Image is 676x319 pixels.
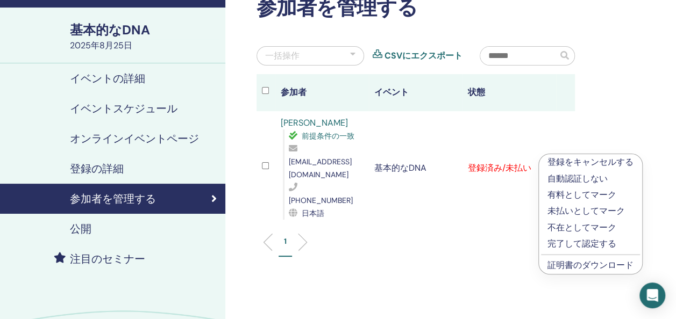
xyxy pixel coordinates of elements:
[385,49,462,62] a: CSVにエクスポート
[70,39,219,52] div: 2025年8月25日
[281,117,348,128] a: [PERSON_NAME]
[369,111,462,225] td: 基本的なDNA
[70,162,124,175] h4: 登録の詳細
[547,156,634,169] p: 登録をキャンセルする
[70,252,145,265] h4: 注目のセミナー
[547,221,634,234] p: 不在としてマーク
[70,72,145,85] h4: イベントの詳細
[70,21,219,39] div: 基本的なDNA
[547,189,634,201] p: 有料としてマーク
[369,74,462,111] th: イベント
[289,195,353,205] span: [PHONE_NUMBER]
[275,74,369,111] th: 参加者
[70,102,177,115] h4: イベントスケジュール
[547,205,634,218] p: 未払いとしてマーク
[284,236,287,247] p: 1
[547,172,634,185] p: 自動認証しない
[547,237,634,250] p: 完了して認定する
[63,21,225,52] a: 基本的なDNA2025年8月25日
[265,49,300,62] div: 一括操作
[302,208,324,218] span: 日本語
[639,282,665,308] div: インターコムメッセンジャーを開く
[70,132,199,145] h4: オンラインイベントページ
[289,157,352,179] span: [EMAIL_ADDRESS][DOMAIN_NAME]
[462,74,556,111] th: 状態
[547,259,634,271] a: 証明書のダウンロード
[70,192,156,205] h4: 参加者を管理する
[70,222,91,235] h4: 公開
[302,131,354,141] span: 前提条件の一致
